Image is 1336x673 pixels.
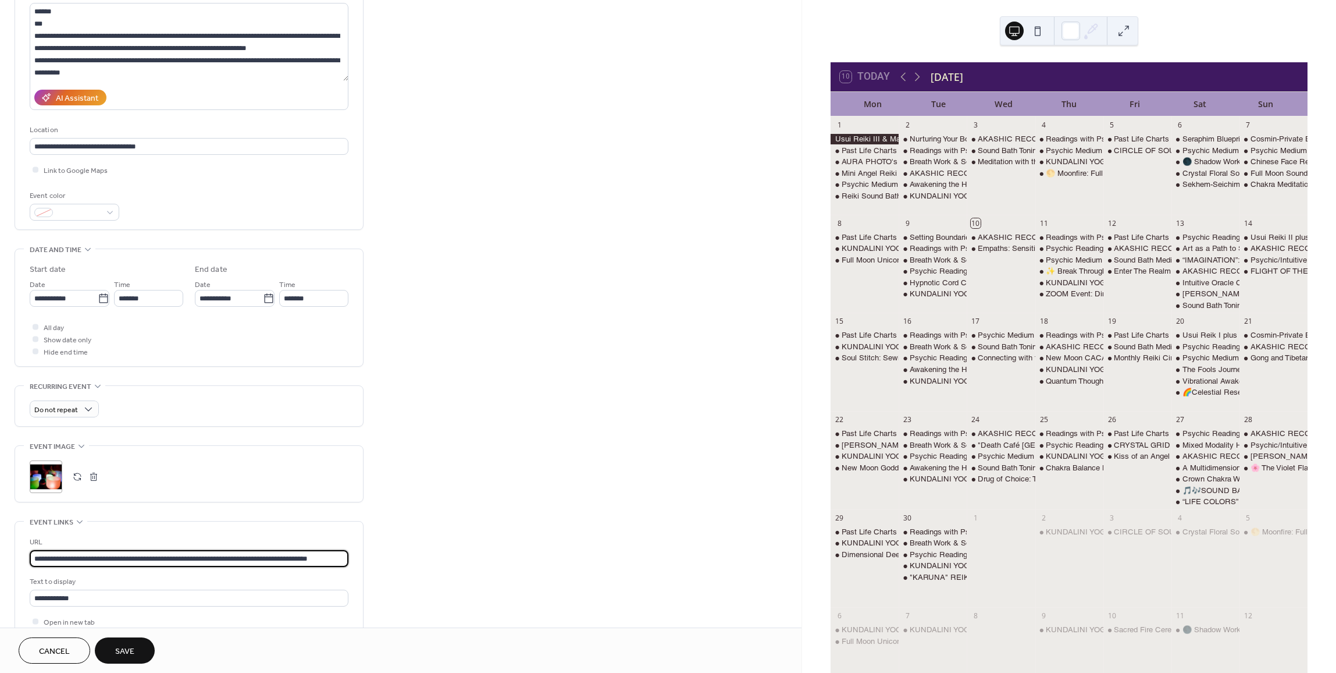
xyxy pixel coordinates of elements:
div: KUNDALINI YOGA [831,451,899,462]
div: 19 [1107,317,1117,327]
div: KUNDALINI YOGA [1046,364,1111,375]
div: Jazmine (private event) Front Classroom [1239,451,1308,462]
div: Hypnotic Cord Cutting Class with April [910,278,1041,288]
div: AKASHIC RECORDS READING with [PERSON_NAME] (& Other Psychic Services) [978,428,1271,439]
a: Cancel [19,637,90,664]
div: Past Life Charts or Oracle Readings with [PERSON_NAME] [1114,134,1320,144]
div: Usui Reiki II plus Holy Fire Certification Class with Gayla [1239,232,1308,243]
div: KUNDALINI YOGA [910,191,975,201]
div: 11 [1039,218,1049,228]
div: Readings with Psychic Medium Ashley Jodra [1035,330,1103,341]
div: Readings with Psychic Medium Ashley Jodra [899,330,967,341]
div: Awakening the Heart: A Journey to Inner Peace with [PERSON_NAME] [910,364,1153,375]
div: KUNDALINI YOGA [831,243,899,254]
div: Readings with Psychic Medium Ashley Jodra [899,428,967,439]
div: 14 [1243,218,1253,228]
div: KUNDALINI YOGA [842,342,907,352]
span: Link to Google Maps [44,165,108,177]
div: Sound Bath Toning Meditation with Singing Bowls & Channeled Light Language & Song [967,146,1035,156]
div: Thu [1036,92,1102,116]
div: "Death Café Las Vegas" [967,440,1035,451]
div: CIRCLE OF SOUND [1103,146,1171,156]
div: Chakra Balance Meditation with [PERSON_NAME] [1046,463,1220,473]
div: Quantum Thought – How your Mind Shapes Reality with Rose [1035,376,1103,387]
div: 15 [835,317,845,327]
div: Usui Reiki III & Master Level Certification with Holy Fire 3- Day CERTIFICATION CLASS with Debbie [831,134,899,144]
div: AURA PHOTO's - Labor Day Special [831,157,899,167]
div: AKASHIC RECORDS READING with Valeri (& Other Psychic Services) [1171,266,1239,277]
div: 23 [903,415,913,425]
div: 8 [835,218,845,228]
div: Sound Bath Toning Meditation with Singing Bowls & Channeled Light Language & Song [978,463,1271,473]
div: Psychic Medium Floor Day with [DEMOGRAPHIC_DATA] [978,330,1174,341]
div: 30 [903,513,913,523]
div: Quantum Thought – How your Mind Shapes Reality with [PERSON_NAME] [1046,376,1303,387]
div: 27 [1175,415,1185,425]
div: Awakening the Heart: A Journey to Inner Peace with Valeri [899,364,967,375]
span: Time [279,279,295,291]
div: Breath Work & Sound Bath Meditation with [PERSON_NAME] [910,255,1121,265]
div: Awakening the Heart: A Journey to Inner Peace with [PERSON_NAME] [910,179,1153,190]
span: Show date only [44,334,91,346]
span: Save [115,646,134,658]
div: Chakra Meditation with Renee [1239,179,1308,190]
div: AKASHIC RECORDS READING with Valeri (& Other Psychic Services) [967,134,1035,144]
div: Awakening the Heart: A Journey to Inner Peace with Valeri [899,179,967,190]
div: 26 [1107,415,1117,425]
div: KUNDALINI YOGA [831,342,899,352]
div: 4 [1175,513,1185,523]
div: AI Assistant [56,93,98,105]
div: Psychic Medium Floor Day with [DEMOGRAPHIC_DATA] [842,179,1038,190]
div: AKASHIC RECORDS READING with Valeri (& Other Psychic Services) [1171,451,1239,462]
div: Chinese Face Reading Intensive Decode the Story Written on Your Face with Matt NLP [1239,157,1308,167]
div: KUNDALINI YOGA [1046,157,1111,167]
div: Enter The Realm of Faerie - Guided Meditation [1114,266,1270,277]
div: Enter The Realm of Faerie - Guided Meditation [1103,266,1171,277]
div: 🌸 The Violet Flame Circle 🌸Women's Circle with Noella [1239,463,1308,473]
div: 3 [971,120,981,130]
div: Breath Work & Sound Bath Meditation with [PERSON_NAME] [910,440,1121,451]
div: KUNDALINI YOGA [1046,278,1111,288]
div: Gong and Tibetan Sound Bowls Bath: Heart Chakra Cleanse [1239,353,1308,363]
div: Past Life Charts or Oracle Readings with [PERSON_NAME] [842,428,1048,439]
div: AKASHIC RECORDS READING with Valeri (& Other Psychic Services) [899,168,967,179]
div: Don Jose Ruiz presents The House of the Art of Dreams Summer–Fall 2025 Tour [1171,289,1239,299]
div: 25 [1039,415,1049,425]
span: Recurring event [30,381,91,393]
div: Fri [1102,92,1167,116]
div: Psychic Readings Floor Day with [PERSON_NAME]!! [910,266,1095,277]
div: KUNDALINI YOGA [910,376,975,387]
div: AKASHIC RECORDS READING with [PERSON_NAME] (& Other Psychic Services) [978,134,1271,144]
div: Kiss of an Angel Archangel Raphael Meditation and Experience with Crista [1103,451,1171,462]
div: Connecting with the [DEMOGRAPHIC_DATA] Archangels - meditation with [PERSON_NAME] [978,353,1299,363]
div: Psychic Medium Floor Day with Crista [1035,146,1103,156]
div: Psychic Medium Floor Day with Crista [831,179,899,190]
div: Psychic Readings Floor Day with Gayla!! [1035,440,1103,451]
div: 24 [971,415,981,425]
div: Readings with Psychic Medium Ashley Jodra [1035,232,1103,243]
div: Meditation with the Ascended Masters with [PERSON_NAME] [978,157,1191,167]
div: ZOOM Event: Dimensional Deep Dive with the Council -CHANNELING with Karen [1035,289,1103,299]
div: Monthly Reiki Circle and Meditation [1103,353,1171,363]
div: Past Life Charts or Oracle Readings with April Azzolino [831,527,899,537]
div: Connecting with the Female Archangels - meditation with Leeza [967,353,1035,363]
div: Psychic Readings Floor Day with Gayla!! [899,266,967,277]
div: Past Life Charts or Oracle Readings with April Azzolino [831,146,899,156]
div: AURA PHOTO's - [DATE] Special [842,157,956,167]
div: Sound Bath Meditation! with [PERSON_NAME] [1114,342,1276,352]
div: Sound Bath Toning Meditation with Singing Bowls & Channeled Light Language & Song [978,342,1271,352]
div: Breath Work & Sound Bath Meditation with Karen [899,342,967,352]
div: Awakening the Heart: A Journey to Inner Peace with Valeri [899,463,967,473]
div: KUNDALINI YOGA [899,474,967,484]
div: 5 [1107,120,1117,130]
div: FLIGHT OF THE SERAPH with Sean [1239,266,1308,277]
div: Drug of Choice: The High That Heals Hypnotic State Installation for Natural Euphoria & Emotional ... [967,474,1035,484]
div: 13 [1175,218,1185,228]
span: Date and time [30,244,81,256]
div: Start date [30,264,66,276]
div: Sound Bath Toning Meditation with Singing Bowls & Channeled Light Language & Song [967,342,1035,352]
div: 10 [971,218,981,228]
div: 2 [1039,513,1049,523]
div: Psychic Readings Floor Day with Gayla!! [1171,232,1239,243]
div: Sun [1232,92,1298,116]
